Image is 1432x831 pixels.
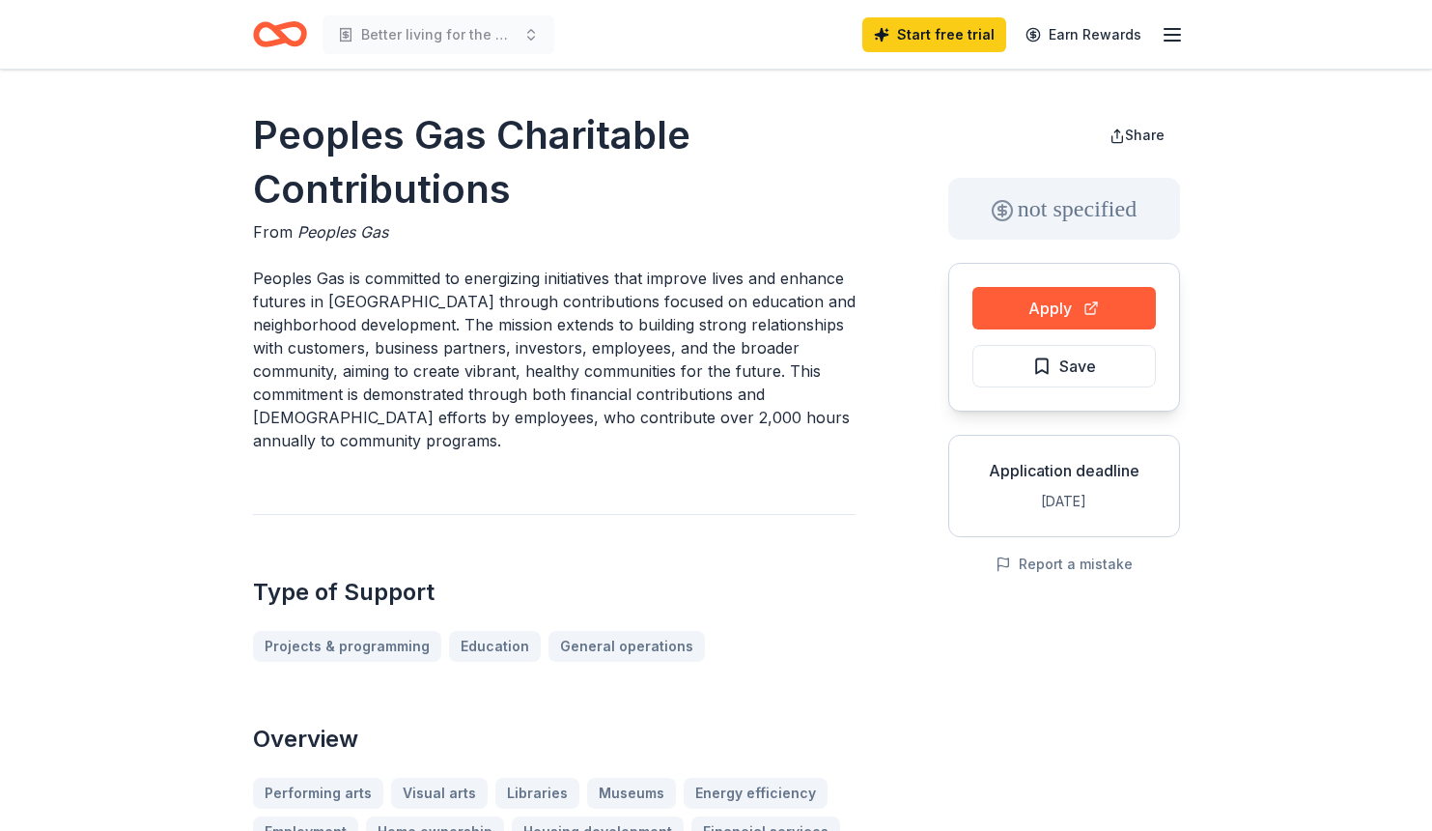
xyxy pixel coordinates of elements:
a: Projects & programming [253,631,441,662]
span: Share [1125,127,1165,143]
span: Peoples Gas [297,222,388,242]
button: Share [1094,116,1180,155]
h2: Overview [253,724,856,755]
div: [DATE] [965,490,1164,513]
p: Peoples Gas is committed to energizing initiatives that improve lives and enhance futures in [GEO... [253,267,856,452]
button: Save [972,345,1156,387]
a: Home [253,12,307,57]
div: From [253,220,856,244]
h1: Peoples Gas Charitable Contributions [253,108,856,216]
a: General operations [548,631,705,662]
span: Better living for the Animal Rescue [361,23,516,46]
span: Save [1059,354,1096,379]
h2: Type of Support [253,577,856,608]
div: not specified [948,178,1180,240]
button: Report a mistake [996,553,1133,576]
button: Apply [972,287,1156,330]
div: Application deadline [965,459,1164,482]
a: Education [449,631,541,662]
a: Start free trial [862,17,1006,52]
a: Earn Rewards [1014,17,1153,52]
button: Better living for the Animal Rescue [323,15,554,54]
